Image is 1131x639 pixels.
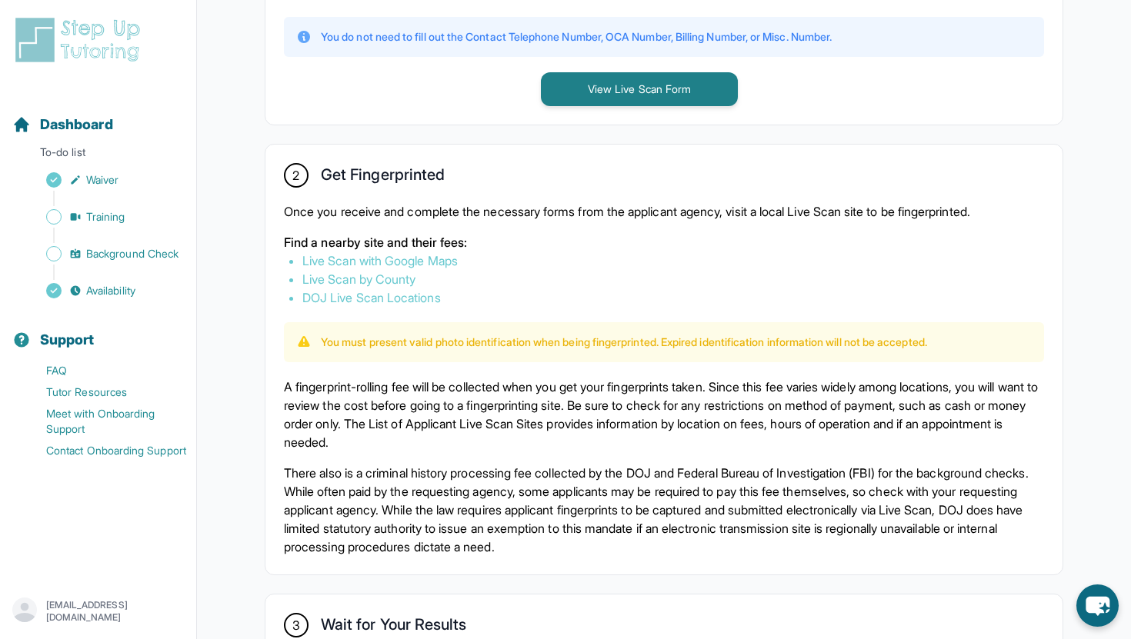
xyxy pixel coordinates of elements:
[86,283,135,298] span: Availability
[284,202,1044,221] p: Once you receive and complete the necessary forms from the applicant agency, visit a local Live S...
[12,206,196,228] a: Training
[302,290,441,305] a: DOJ Live Scan Locations
[12,243,196,265] a: Background Check
[284,233,1044,251] p: Find a nearby site and their fees:
[541,72,738,106] button: View Live Scan Form
[321,165,445,190] h2: Get Fingerprinted
[321,334,927,350] p: You must present valid photo identification when being fingerprinted. Expired identification info...
[302,271,415,287] a: Live Scan by County
[40,329,95,351] span: Support
[12,360,196,381] a: FAQ
[12,403,196,440] a: Meet with Onboarding Support
[12,440,196,461] a: Contact Onboarding Support
[12,280,196,301] a: Availability
[86,172,118,188] span: Waiver
[284,464,1044,556] p: There also is a criminal history processing fee collected by the DOJ and Federal Bureau of Invest...
[12,169,196,191] a: Waiver
[46,599,184,624] p: [EMAIL_ADDRESS][DOMAIN_NAME]
[6,305,190,357] button: Support
[6,89,190,141] button: Dashboard
[86,246,178,261] span: Background Check
[1076,584,1119,627] button: chat-button
[284,378,1044,451] p: A fingerprint-rolling fee will be collected when you get your fingerprints taken. Since this fee ...
[12,381,196,403] a: Tutor Resources
[86,209,125,225] span: Training
[541,81,738,96] a: View Live Scan Form
[292,616,300,634] span: 3
[40,114,113,135] span: Dashboard
[302,253,458,268] a: Live Scan with Google Maps
[12,15,149,65] img: logo
[6,145,190,166] p: To-do list
[292,166,299,185] span: 2
[321,29,832,45] p: You do not need to fill out the Contact Telephone Number, OCA Number, Billing Number, or Misc. Nu...
[12,597,184,625] button: [EMAIL_ADDRESS][DOMAIN_NAME]
[12,114,113,135] a: Dashboard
